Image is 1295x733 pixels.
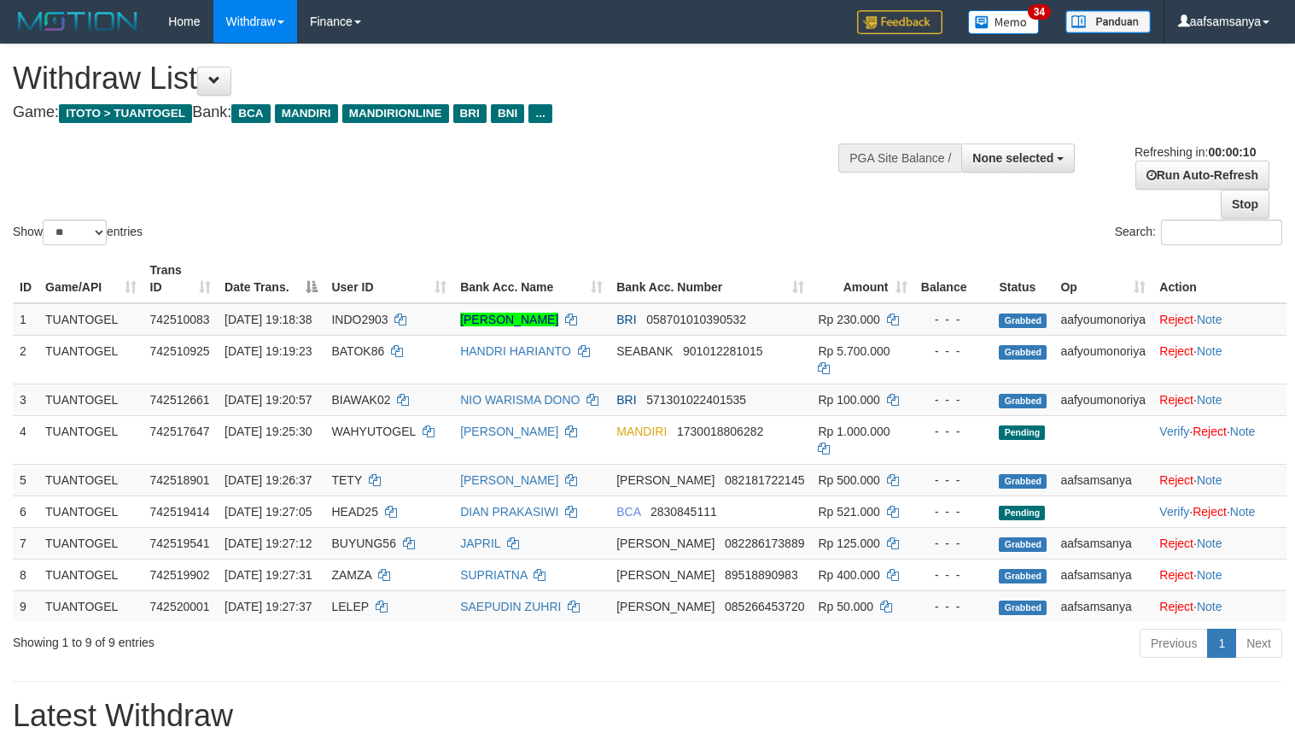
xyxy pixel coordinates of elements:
a: JAPRIL [460,537,500,550]
div: - - - [921,343,986,360]
img: panduan.png [1065,10,1151,33]
td: TUANTOGEL [38,527,143,559]
span: LELEP [331,600,368,613]
a: Note [1230,425,1256,438]
td: TUANTOGEL [38,590,143,622]
a: Reject [1159,344,1193,358]
img: Feedback.jpg [857,10,942,34]
a: Reject [1159,568,1193,582]
a: Verify [1159,425,1189,438]
a: Verify [1159,505,1189,519]
label: Search: [1115,220,1282,245]
td: TUANTOGEL [38,496,143,527]
a: Reject [1193,425,1227,438]
span: Copy 901012281015 to clipboard [683,344,762,358]
span: 742517647 [150,425,210,438]
a: Run Auto-Refresh [1135,161,1269,190]
span: Rp 50.000 [818,600,873,613]
span: [PERSON_NAME] [616,568,715,582]
span: 742519902 [150,568,210,582]
select: Showentries [43,220,107,245]
div: - - - [921,472,986,489]
a: Next [1235,629,1282,658]
a: 1 [1207,629,1236,658]
th: Bank Acc. Number: activate to sort column ascending [610,255,811,303]
input: Search: [1161,220,1282,245]
span: BRI [616,393,636,407]
div: - - - [921,311,986,328]
a: SUPRIATNA [460,568,527,582]
h1: Withdraw List [13,62,846,96]
span: Grabbed [999,314,1047,328]
a: [PERSON_NAME] [460,473,558,487]
span: Copy 571301022401535 to clipboard [646,393,746,407]
th: Bank Acc. Name: activate to sort column ascending [453,255,610,303]
span: Grabbed [999,537,1047,552]
img: Button%20Memo.svg [968,10,1040,34]
span: Grabbed [999,345,1047,360]
a: Note [1230,505,1256,519]
td: · [1152,559,1286,590]
td: TUANTOGEL [38,415,143,464]
span: [DATE] 19:19:23 [225,344,312,358]
td: aafyoumonoriya [1053,303,1152,336]
td: · [1152,384,1286,415]
span: [DATE] 19:18:38 [225,313,312,326]
div: - - - [921,566,986,583]
td: 5 [13,464,38,496]
a: HANDRI HARIANTO [460,344,571,358]
td: 4 [13,415,38,464]
span: Copy 085266453720 to clipboard [725,600,804,613]
div: Showing 1 to 9 of 9 entries [13,627,527,651]
td: aafyoumonoriya [1053,335,1152,384]
span: 742510925 [150,344,210,358]
a: Note [1197,313,1222,326]
th: User ID: activate to sort column ascending [324,255,453,303]
button: None selected [961,144,1075,173]
span: 742519414 [150,505,210,519]
span: MANDIRI [275,104,338,123]
td: aafyoumonoriya [1053,384,1152,415]
span: INDO2903 [331,313,388,326]
span: 34 [1028,4,1051,20]
th: Balance [914,255,993,303]
a: Previous [1140,629,1208,658]
td: TUANTOGEL [38,464,143,496]
span: 742518901 [150,473,210,487]
a: [PERSON_NAME] [460,313,558,326]
h4: Game: Bank: [13,104,846,121]
span: Rp 125.000 [818,537,879,550]
span: Rp 521.000 [818,505,879,519]
td: TUANTOGEL [38,303,143,336]
td: 1 [13,303,38,336]
span: BATOK86 [331,344,384,358]
td: · [1152,303,1286,336]
span: [DATE] 19:27:31 [225,568,312,582]
span: BIAWAK02 [331,393,390,407]
span: ZAMZA [331,568,371,582]
span: [DATE] 19:27:12 [225,537,312,550]
span: Rp 230.000 [818,313,879,326]
span: BCA [231,104,270,123]
span: MANDIRI [616,425,667,438]
span: 742510083 [150,313,210,326]
span: Pending [999,506,1045,520]
a: Note [1197,600,1222,613]
div: - - - [921,535,986,552]
label: Show entries [13,220,143,245]
span: Rp 5.700.000 [818,344,890,358]
td: TUANTOGEL [38,384,143,415]
span: Refreshing in: [1135,145,1256,159]
th: Date Trans.: activate to sort column descending [218,255,324,303]
td: 9 [13,590,38,622]
span: Grabbed [999,601,1047,615]
span: Copy 082181722145 to clipboard [725,473,804,487]
span: BCA [616,505,640,519]
td: 3 [13,384,38,415]
td: aafsamsanya [1053,559,1152,590]
span: 742520001 [150,600,210,613]
a: Stop [1221,190,1269,219]
span: Rp 400.000 [818,568,879,582]
span: 742512661 [150,393,210,407]
a: [PERSON_NAME] [460,425,558,438]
